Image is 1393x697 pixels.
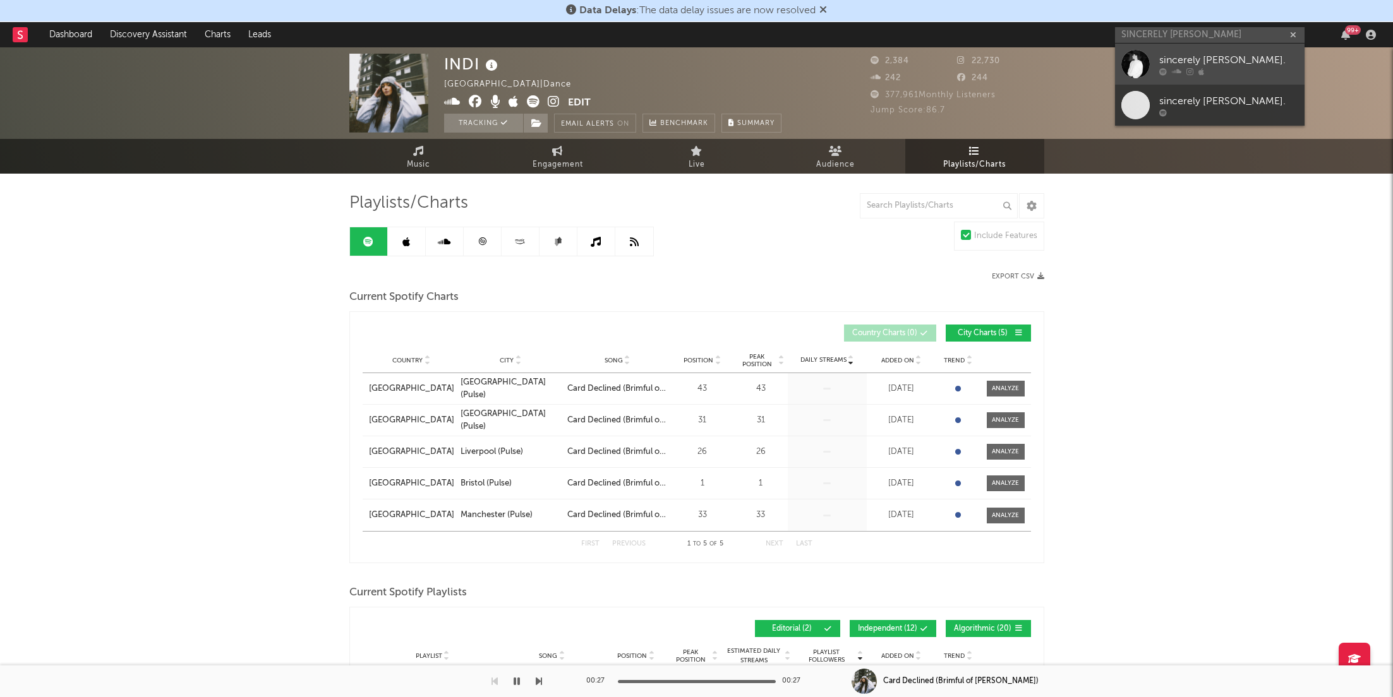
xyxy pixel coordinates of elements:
[349,139,488,174] a: Music
[567,509,668,521] a: Card Declined (Brimful of [PERSON_NAME])
[605,357,623,364] span: Song
[871,74,901,82] span: 242
[461,509,533,521] div: Manchester (Pulse)
[1115,27,1305,43] input: Search for artists
[196,22,239,47] a: Charts
[819,6,827,16] span: Dismiss
[617,652,647,660] span: Position
[369,477,454,490] div: [GEOGRAPHIC_DATA]
[737,353,777,368] span: Peak Position
[461,477,561,490] a: Bristol (Pulse)
[858,625,917,633] span: Independent ( 12 )
[797,648,856,664] span: Playlist Followers
[943,157,1006,172] span: Playlists/Charts
[461,376,561,401] a: [GEOGRAPHIC_DATA] (Pulse)
[766,139,905,174] a: Audience
[816,157,855,172] span: Audience
[957,74,988,82] span: 244
[737,120,775,127] span: Summary
[568,95,591,111] button: Edit
[101,22,196,47] a: Discovery Assistant
[567,477,668,490] a: Card Declined (Brimful of [PERSON_NAME])
[1159,52,1298,68] div: sincerely [PERSON_NAME].
[671,537,740,552] div: 1 5 5
[954,625,1012,633] span: Algorithmic ( 20 )
[369,383,454,395] a: [GEOGRAPHIC_DATA]
[946,325,1031,342] button: City Charts(5)
[567,414,668,427] a: Card Declined (Brimful of [PERSON_NAME])
[737,509,785,521] div: 33
[766,540,783,547] button: Next
[946,620,1031,637] button: Algorithmic(20)
[883,676,1039,687] div: Card Declined (Brimful of [PERSON_NAME])
[693,541,701,547] span: to
[612,540,646,547] button: Previous
[488,139,627,174] a: Engagement
[349,196,468,211] span: Playlists/Charts
[954,330,1012,337] span: City Charts ( 5 )
[627,139,766,174] a: Live
[850,620,936,637] button: Independent(12)
[782,674,807,689] div: 00:27
[1115,85,1305,126] a: sincerely [PERSON_NAME].
[239,22,280,47] a: Leads
[369,414,454,427] a: [GEOGRAPHIC_DATA]
[796,540,812,547] button: Last
[674,509,731,521] div: 33
[369,446,454,458] a: [GEOGRAPHIC_DATA]
[40,22,101,47] a: Dashboard
[554,114,636,133] button: Email AlertsOn
[1341,30,1350,40] button: 99+
[674,477,731,490] div: 1
[674,414,731,427] div: 31
[800,355,847,365] span: Daily Streams
[617,121,629,128] em: On
[870,477,933,490] div: [DATE]
[671,648,711,664] span: Peak Position
[444,77,600,92] div: [GEOGRAPHIC_DATA] | Dance
[871,106,945,114] span: Jump Score: 86.7
[579,6,636,16] span: Data Delays
[369,509,454,521] a: [GEOGRAPHIC_DATA]
[1115,44,1305,85] a: sincerely [PERSON_NAME].
[871,57,909,65] span: 2,384
[500,357,514,364] span: City
[1345,25,1361,35] div: 99 +
[461,408,561,432] a: [GEOGRAPHIC_DATA] (Pulse)
[870,383,933,395] div: [DATE]
[992,273,1044,280] button: Export CSV
[871,91,996,99] span: 377,961 Monthly Listeners
[860,193,1018,218] input: Search Playlists/Charts
[461,446,561,458] a: Liverpool (Pulse)
[721,114,781,133] button: Summary
[737,383,785,395] div: 43
[579,6,816,16] span: : The data delay issues are now resolved
[567,446,668,458] a: Card Declined (Brimful of [PERSON_NAME])
[674,383,731,395] div: 43
[567,383,668,395] a: Card Declined (Brimful of [PERSON_NAME])
[881,357,914,364] span: Added On
[461,509,561,521] a: Manchester (Pulse)
[870,414,933,427] div: [DATE]
[689,157,705,172] span: Live
[407,157,430,172] span: Music
[905,139,1044,174] a: Playlists/Charts
[461,477,512,490] div: Bristol (Pulse)
[392,357,423,364] span: Country
[684,357,713,364] span: Position
[349,585,467,600] span: Current Spotify Playlists
[539,652,557,660] span: Song
[444,54,501,74] div: INDI
[870,509,933,521] div: [DATE]
[581,540,600,547] button: First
